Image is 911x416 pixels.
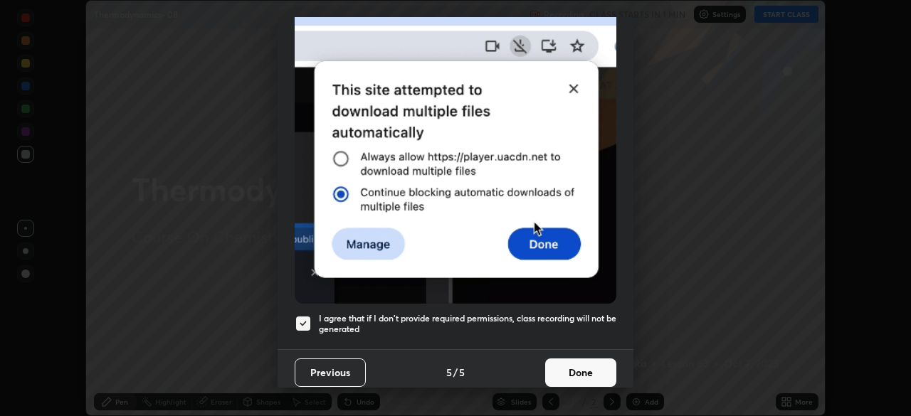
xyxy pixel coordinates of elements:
h4: 5 [459,365,465,380]
h4: / [453,365,458,380]
button: Done [545,358,616,387]
button: Previous [295,358,366,387]
h4: 5 [446,365,452,380]
h5: I agree that if I don't provide required permissions, class recording will not be generated [319,313,616,335]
